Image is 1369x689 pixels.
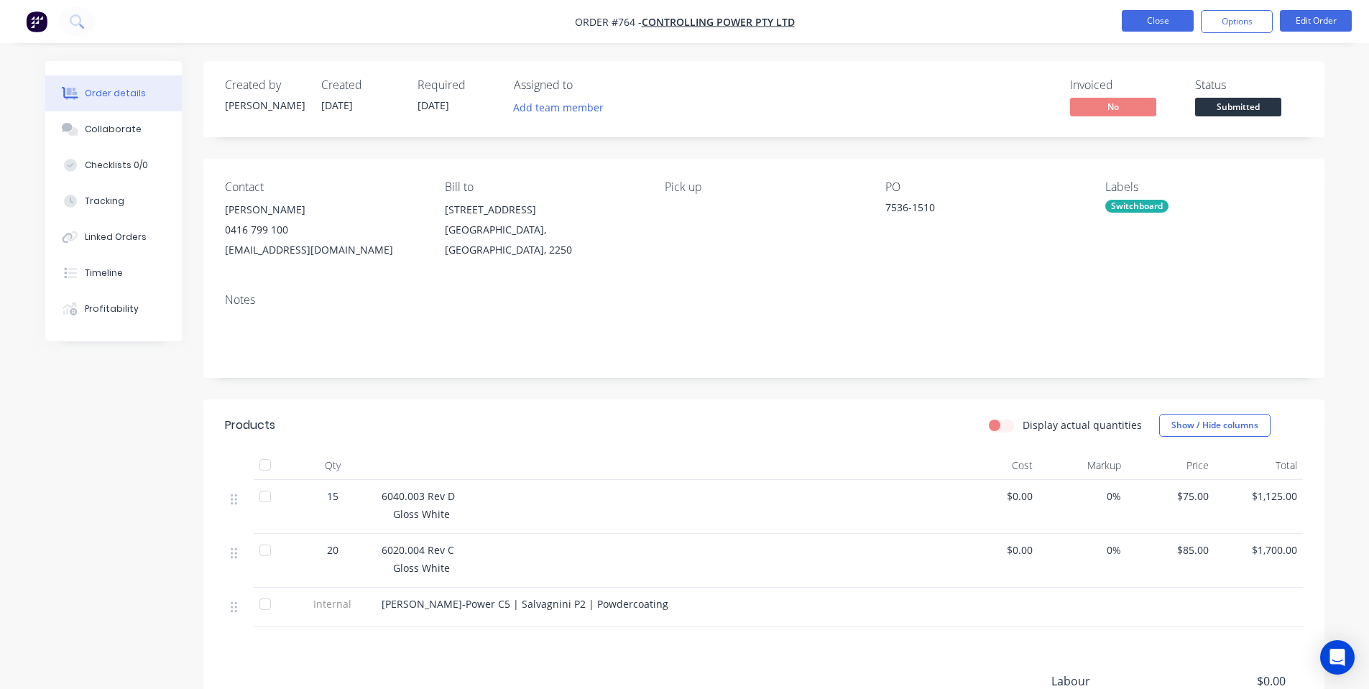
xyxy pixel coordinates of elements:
[1220,489,1297,504] span: $1,125.00
[321,78,400,92] div: Created
[1220,542,1297,558] span: $1,700.00
[1105,200,1169,213] div: Switchboard
[418,98,449,112] span: [DATE]
[1122,10,1194,32] button: Close
[445,200,642,260] div: [STREET_ADDRESS][GEOGRAPHIC_DATA], [GEOGRAPHIC_DATA], 2250
[85,87,146,100] div: Order details
[445,220,642,260] div: [GEOGRAPHIC_DATA], [GEOGRAPHIC_DATA], 2250
[225,220,422,240] div: 0416 799 100
[45,183,182,219] button: Tracking
[85,123,142,136] div: Collaborate
[225,78,304,92] div: Created by
[295,596,370,611] span: Internal
[885,200,1065,220] div: 7536-1510
[382,543,454,557] span: 6020.004 Rev C
[327,489,338,504] span: 15
[45,255,182,291] button: Timeline
[1201,10,1273,33] button: Options
[1195,98,1281,116] span: Submitted
[290,451,376,480] div: Qty
[26,11,47,32] img: Factory
[45,75,182,111] button: Order details
[1070,78,1178,92] div: Invoiced
[514,98,612,117] button: Add team member
[225,417,275,434] div: Products
[382,489,455,503] span: 6040.003 Rev D
[225,180,422,194] div: Contact
[1038,451,1127,480] div: Markup
[393,561,450,575] span: Gloss White
[1023,417,1142,433] label: Display actual quantities
[1133,542,1209,558] span: $85.00
[1105,180,1302,194] div: Labels
[45,147,182,183] button: Checklists 0/0
[418,78,497,92] div: Required
[885,180,1082,194] div: PO
[85,231,147,244] div: Linked Orders
[225,200,422,220] div: [PERSON_NAME]
[1044,542,1121,558] span: 0%
[382,597,668,611] span: [PERSON_NAME]-Power C5 | Salvagnini P2 | Powdercoating
[445,180,642,194] div: Bill to
[225,240,422,260] div: [EMAIL_ADDRESS][DOMAIN_NAME]
[327,542,338,558] span: 20
[1133,489,1209,504] span: $75.00
[1195,78,1303,92] div: Status
[1195,98,1281,119] button: Submitted
[665,180,862,194] div: Pick up
[321,98,353,112] span: [DATE]
[225,293,1303,307] div: Notes
[1214,451,1303,480] div: Total
[514,78,658,92] div: Assigned to
[45,111,182,147] button: Collaborate
[1070,98,1156,116] span: No
[85,159,148,172] div: Checklists 0/0
[225,200,422,260] div: [PERSON_NAME]0416 799 100[EMAIL_ADDRESS][DOMAIN_NAME]
[85,195,124,208] div: Tracking
[45,291,182,327] button: Profitability
[1320,640,1355,675] div: Open Intercom Messenger
[957,489,1033,504] span: $0.00
[45,219,182,255] button: Linked Orders
[1280,10,1352,32] button: Edit Order
[505,98,611,117] button: Add team member
[1127,451,1215,480] div: Price
[445,200,642,220] div: [STREET_ADDRESS]
[393,507,450,521] span: Gloss White
[225,98,304,113] div: [PERSON_NAME]
[1044,489,1121,504] span: 0%
[951,451,1039,480] div: Cost
[1159,414,1271,437] button: Show / Hide columns
[642,15,795,29] a: Controlling Power Pty Ltd
[575,15,642,29] span: Order #764 -
[85,267,123,279] div: Timeline
[957,542,1033,558] span: $0.00
[85,302,139,315] div: Profitability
